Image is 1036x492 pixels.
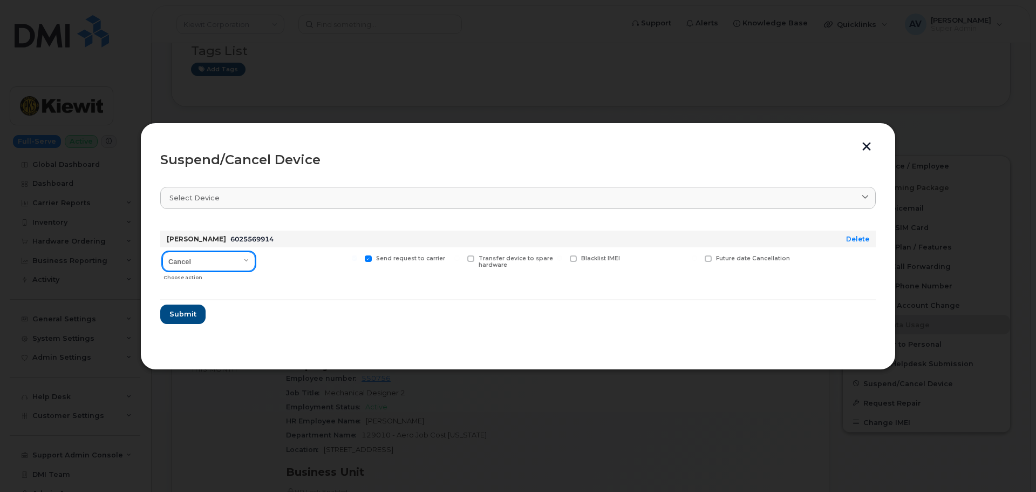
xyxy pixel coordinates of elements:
input: Blacklist IMEI [557,255,562,261]
input: Transfer device to spare hardware [454,255,460,261]
input: Send request to carrier [352,255,357,261]
div: Suspend/Cancel Device [160,153,876,166]
span: Select device [169,193,220,203]
button: Submit [160,305,206,324]
span: Submit [169,309,196,319]
div: Choose action [163,269,255,282]
span: Send request to carrier [376,255,445,262]
strong: [PERSON_NAME] [167,235,226,243]
span: Transfer device to spare hardware [479,255,553,269]
a: Delete [846,235,869,243]
span: Future date Cancellation [716,255,790,262]
span: Blacklist IMEI [581,255,620,262]
iframe: Messenger Launcher [989,445,1028,484]
a: Select device [160,187,876,209]
span: 6025569914 [230,235,274,243]
input: Future date Cancellation [692,255,697,261]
